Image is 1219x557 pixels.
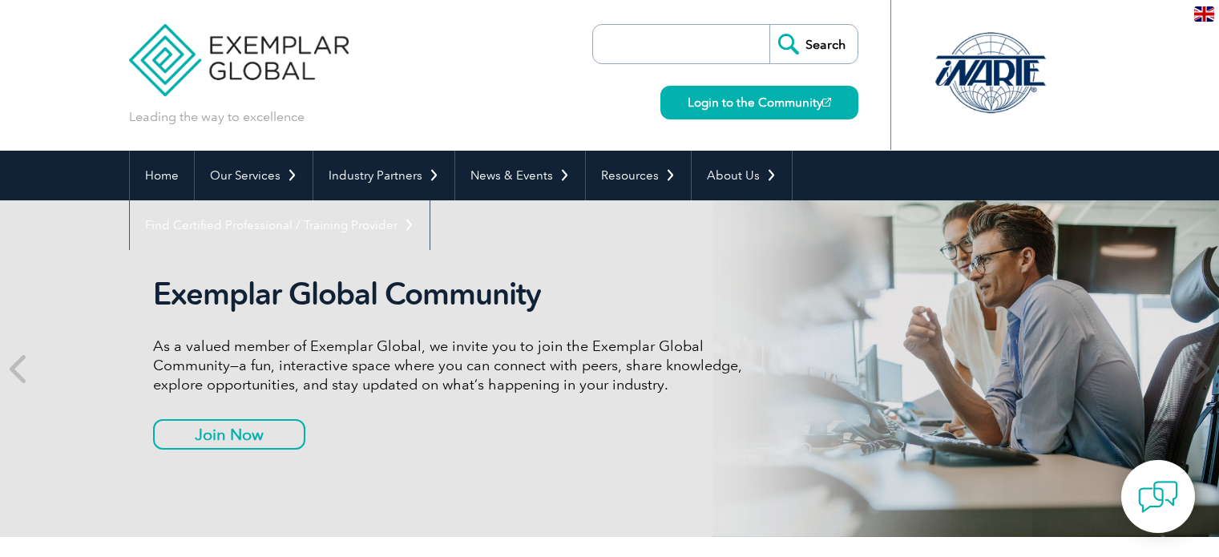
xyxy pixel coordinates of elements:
a: News & Events [455,151,585,200]
h2: Exemplar Global Community [153,276,754,313]
a: Find Certified Professional / Training Provider [130,200,430,250]
a: Join Now [153,419,305,450]
img: open_square.png [822,98,831,107]
a: Our Services [195,151,313,200]
p: Leading the way to excellence [129,108,305,126]
a: Login to the Community [660,86,858,119]
img: contact-chat.png [1138,477,1178,517]
a: Industry Partners [313,151,454,200]
input: Search [769,25,858,63]
a: Home [130,151,194,200]
p: As a valued member of Exemplar Global, we invite you to join the Exemplar Global Community—a fun,... [153,337,754,394]
a: Resources [586,151,691,200]
a: About Us [692,151,792,200]
img: en [1194,6,1214,22]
